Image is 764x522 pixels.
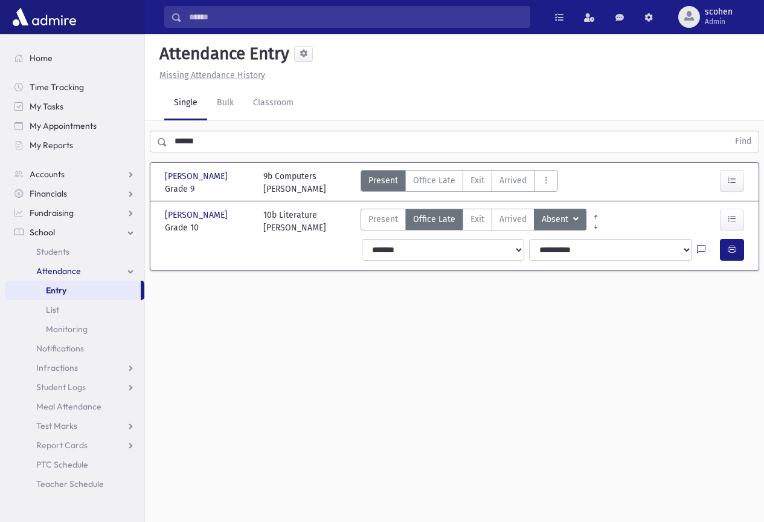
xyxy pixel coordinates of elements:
span: Attendance [36,266,81,276]
span: Monitoring [46,324,88,334]
span: Teacher Schedule [36,478,104,489]
a: Bulk [207,86,243,120]
img: AdmirePro [10,5,79,29]
a: Notifications [5,339,144,358]
a: My Appointments [5,116,144,135]
span: Time Tracking [30,82,84,93]
span: Accounts [30,169,65,180]
span: Report Cards [36,440,88,451]
a: Attendance [5,261,144,281]
a: Time Tracking [5,77,144,97]
span: List [46,304,59,315]
span: Office Late [413,213,455,226]
a: Teacher Schedule [5,474,144,494]
span: Entry [46,285,66,296]
input: Search [182,6,530,28]
span: School [30,227,55,238]
span: [PERSON_NAME] [165,170,230,183]
span: My Appointments [30,120,97,131]
span: Fundraising [30,207,74,218]
div: AttTypes [361,209,586,234]
span: My Reports [30,140,73,151]
span: Arrived [499,213,527,226]
div: 10b Literature [PERSON_NAME] [263,209,326,234]
span: My Tasks [30,101,63,112]
a: Entry [5,281,141,300]
u: Missing Attendance History [159,70,265,80]
span: Grade 10 [165,221,251,234]
span: Admin [705,17,733,27]
button: Find [728,131,759,152]
span: [PERSON_NAME] [165,209,230,221]
span: Students [36,246,69,257]
a: School [5,223,144,242]
span: Infractions [36,362,78,373]
a: Missing Attendance History [155,70,265,80]
a: Monitoring [5,319,144,339]
span: Present [368,174,398,187]
span: Home [30,53,53,64]
a: Infractions [5,358,144,377]
span: Meal Attendance [36,401,101,412]
a: PTC Schedule [5,455,144,474]
a: Home [5,48,144,68]
span: Student Logs [36,382,86,393]
span: Test Marks [36,420,77,431]
span: Arrived [499,174,527,187]
span: Office Late [413,174,455,187]
span: Notifications [36,343,84,354]
span: scohen [705,7,733,17]
span: Exit [470,174,484,187]
span: Absent [542,213,571,226]
a: My Tasks [5,97,144,116]
div: AttTypes [361,170,558,195]
span: Financials [30,188,67,199]
a: Financials [5,184,144,203]
a: Student Logs [5,377,144,397]
a: Single [164,86,207,120]
span: Exit [470,213,484,226]
div: 9b Computers [PERSON_NAME] [263,170,326,195]
a: Meal Attendance [5,397,144,416]
span: PTC Schedule [36,459,88,470]
a: List [5,300,144,319]
a: Accounts [5,165,144,184]
a: Classroom [243,86,303,120]
button: Absent [534,209,586,230]
span: Present [368,213,398,226]
h5: Attendance Entry [155,44,289,64]
a: My Reports [5,135,144,155]
a: Students [5,242,144,261]
a: Fundraising [5,203,144,223]
a: Report Cards [5,436,144,455]
span: Grade 9 [165,183,251,195]
a: Test Marks [5,416,144,436]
